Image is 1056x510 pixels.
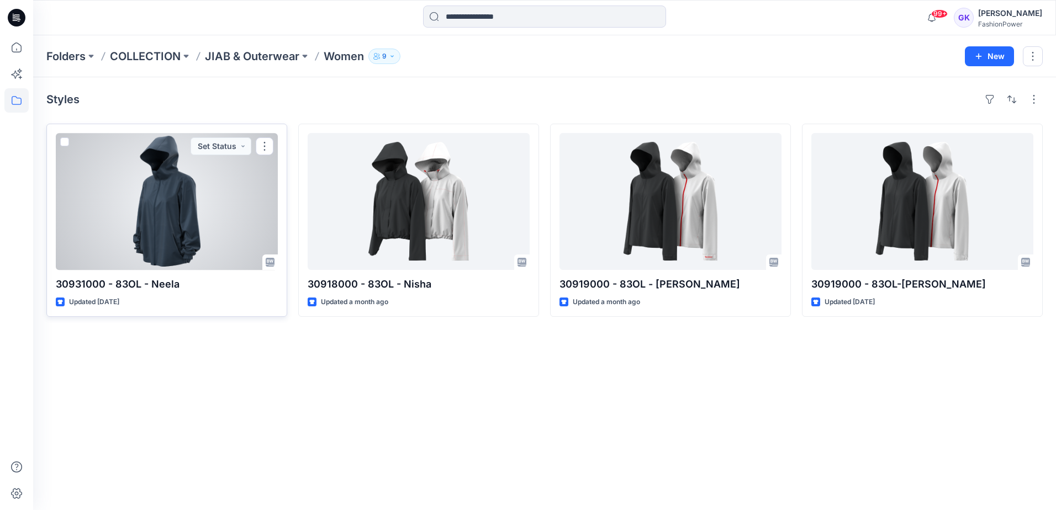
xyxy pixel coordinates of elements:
a: 30918000 - 83OL - Nisha [308,133,530,270]
a: JIAB & Outerwear [205,49,299,64]
p: Updated [DATE] [69,296,119,308]
p: 30918000 - 83OL - Nisha [308,277,530,292]
button: New [965,46,1014,66]
a: 30931000 - 83OL - Neela [56,133,278,270]
p: Women [324,49,364,64]
h4: Styles [46,93,80,106]
p: Updated a month ago [573,296,640,308]
p: Updated a month ago [321,296,388,308]
div: GK [954,8,974,28]
div: [PERSON_NAME] [978,7,1042,20]
a: Folders [46,49,86,64]
p: 30919000 - 83OL-[PERSON_NAME] [811,277,1033,292]
span: 99+ [931,9,948,18]
a: COLLECTION [110,49,181,64]
a: 30919000 - 83OL - Naomi [559,133,782,270]
div: FashionPower [978,20,1042,28]
p: 30931000 - 83OL - Neela [56,277,278,292]
a: 30919000 - 83OL-Naomi [811,133,1033,270]
p: 30919000 - 83OL - [PERSON_NAME] [559,277,782,292]
p: 9 [382,50,387,62]
p: Updated [DATE] [825,296,875,308]
button: 9 [368,49,400,64]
